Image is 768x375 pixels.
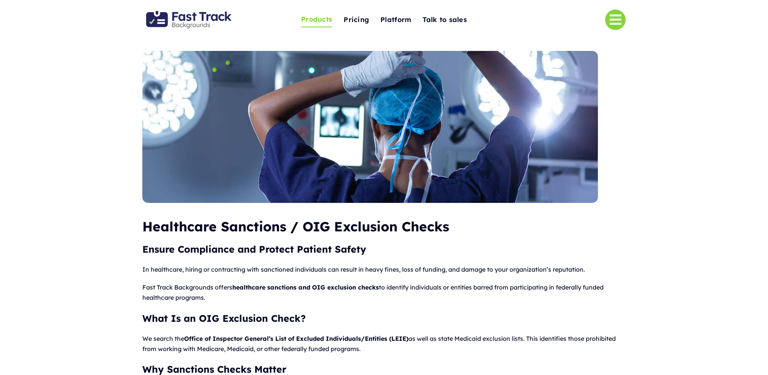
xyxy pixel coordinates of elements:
strong: Office of Inspector General’s List of Excluded Individuals/Entities (LEIE) [184,335,408,342]
strong: healthcare sanctions and OIG exclusion checks [232,283,379,291]
strong: Ensure Compliance and Protect Patient Safety [142,243,366,255]
p: Fast Track Backgrounds offers to identify individuals or entities barred from participating in fe... [142,282,626,303]
a: Platform [380,12,411,28]
p: We search the as well as state Medicaid exclusion lists. This identifies those prohibited from wo... [142,334,626,354]
a: Talk to sales [423,12,467,28]
a: Pricing [344,12,369,28]
a: Fast Track Backgrounds Logo [146,10,232,18]
strong: Why Sanctions Checks Matter [142,363,286,375]
img: Fast Track Backgrounds Logo [146,11,232,28]
p: In healthcare, hiring or contracting with sanctioned individuals can result in heavy fines, loss ... [142,264,626,275]
strong: What Is an OIG Exclusion Check? [142,312,306,324]
a: Link to # [605,9,626,30]
nav: One Page [263,1,505,39]
span: Pricing [344,14,369,26]
span: Products [301,14,332,25]
b: Healthcare Sanctions / OIG Exclusion Checks [142,218,449,235]
span: Talk to sales [423,14,467,26]
span: Platform [380,14,411,26]
img: healthcare-sanctions [142,51,598,203]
